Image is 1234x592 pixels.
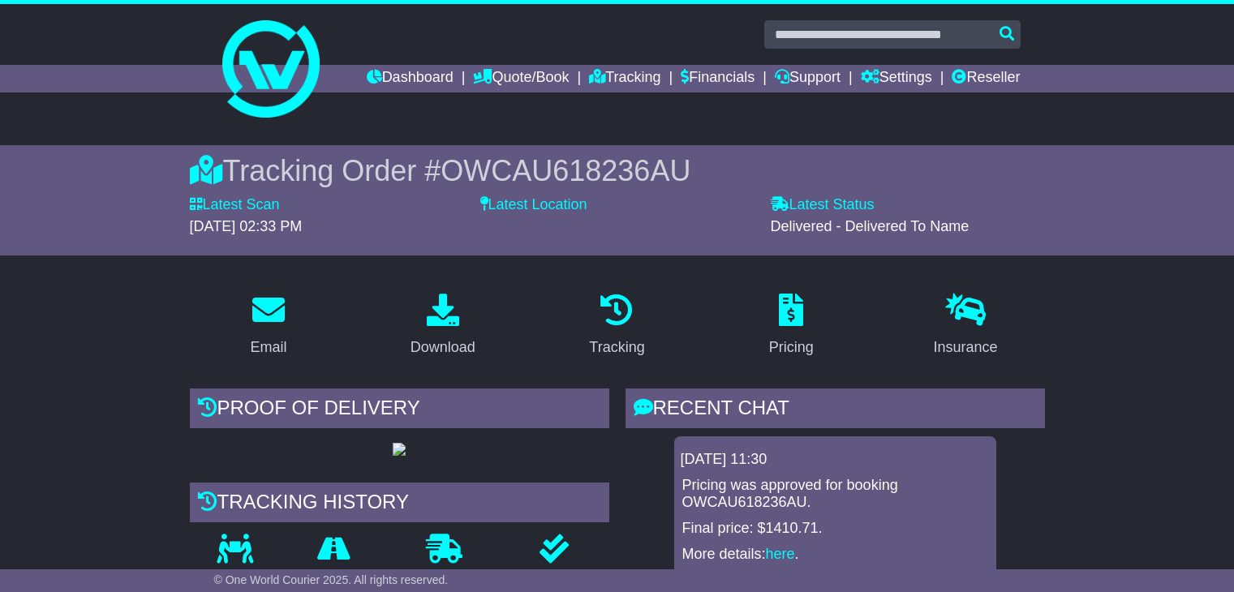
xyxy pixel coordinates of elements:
[861,65,932,92] a: Settings
[480,196,587,214] label: Latest Location
[578,288,655,364] a: Tracking
[190,153,1045,188] div: Tracking Order #
[682,546,988,564] p: More details: .
[682,520,988,538] p: Final price: $1410.71.
[190,483,609,526] div: Tracking history
[441,154,690,187] span: OWCAU618236AU
[411,337,475,358] div: Download
[766,546,795,562] a: here
[250,337,286,358] div: Email
[681,65,755,92] a: Financials
[190,196,280,214] label: Latest Scan
[393,443,406,456] img: GetPodImage
[759,288,824,364] a: Pricing
[771,196,875,214] label: Latest Status
[589,65,660,92] a: Tracking
[934,337,998,358] div: Insurance
[682,477,988,512] p: Pricing was approved for booking OWCAU618236AU.
[190,218,303,234] span: [DATE] 02:33 PM
[626,388,1045,432] div: RECENT CHAT
[214,573,449,586] span: © One World Courier 2025. All rights reserved.
[775,65,841,92] a: Support
[400,288,486,364] a: Download
[681,451,990,469] div: [DATE] 11:30
[589,337,644,358] div: Tracking
[923,288,1008,364] a: Insurance
[367,65,454,92] a: Dashboard
[952,65,1020,92] a: Reseller
[239,288,297,364] a: Email
[769,337,814,358] div: Pricing
[771,218,970,234] span: Delivered - Delivered To Name
[473,65,569,92] a: Quote/Book
[190,388,609,432] div: Proof of Delivery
